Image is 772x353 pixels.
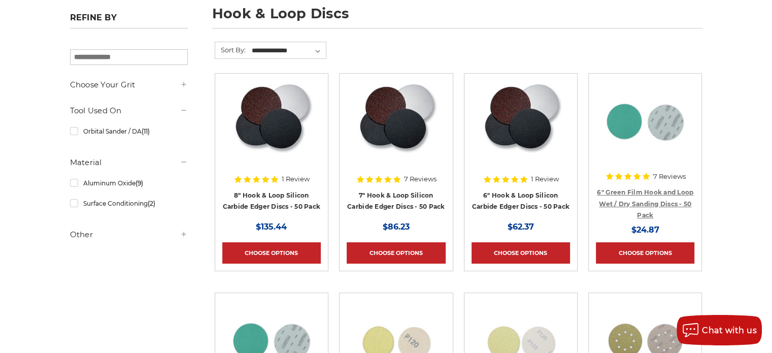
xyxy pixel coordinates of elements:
[70,156,188,169] h5: Material
[282,176,310,182] span: 1 Review
[70,105,188,117] h5: Tool Used On
[631,225,659,235] span: $24.87
[472,81,570,179] a: Silicon Carbide 6" Hook & Loop Edger Discs
[70,229,188,241] h5: Other
[472,242,570,264] a: Choose Options
[70,174,188,192] a: Aluminum Oxide
[596,242,694,264] a: Choose Options
[215,42,246,57] label: Sort By:
[347,81,445,179] a: Silicon Carbide 7" Hook & Loop Edger Discs
[347,191,445,211] a: 7" Hook & Loop Silicon Carbide Edger Discs - 50 Pack
[702,326,757,335] span: Chat with us
[135,179,143,187] span: (9)
[404,176,437,182] span: 7 Reviews
[223,191,320,211] a: 8" Hook & Loop Silicon Carbide Edger Discs - 50 Pack
[141,127,149,135] span: (11)
[596,81,694,179] a: 6-inch 60-grit green film hook and loop sanding discs with fast cutting aluminum oxide for coarse...
[605,81,686,162] img: 6-inch 60-grit green film hook and loop sanding discs with fast cutting aluminum oxide for coarse...
[147,200,155,207] span: (2)
[70,122,188,140] a: Orbital Sander / DA
[383,222,410,232] span: $86.23
[230,81,313,162] img: Silicon Carbide 8" Hook & Loop Edger Discs
[256,222,287,232] span: $135.44
[70,195,188,212] a: Surface Conditioning
[222,242,321,264] a: Choose Options
[508,222,534,232] span: $62.37
[70,79,188,91] h5: Choose Your Grit
[480,81,562,162] img: Silicon Carbide 6" Hook & Loop Edger Discs
[472,191,569,211] a: 6" Hook & Loop Silicon Carbide Edger Discs - 50 Pack
[222,81,321,179] a: Silicon Carbide 8" Hook & Loop Edger Discs
[531,176,559,182] span: 1 Review
[212,7,702,28] h1: hook & loop discs
[347,242,445,264] a: Choose Options
[70,13,188,28] h5: Refine by
[597,188,693,219] a: 6" Green Film Hook and Loop Wet / Dry Sanding Discs - 50 Pack
[355,81,437,162] img: Silicon Carbide 7" Hook & Loop Edger Discs
[653,173,686,180] span: 7 Reviews
[250,43,326,58] select: Sort By:
[677,315,762,345] button: Chat with us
